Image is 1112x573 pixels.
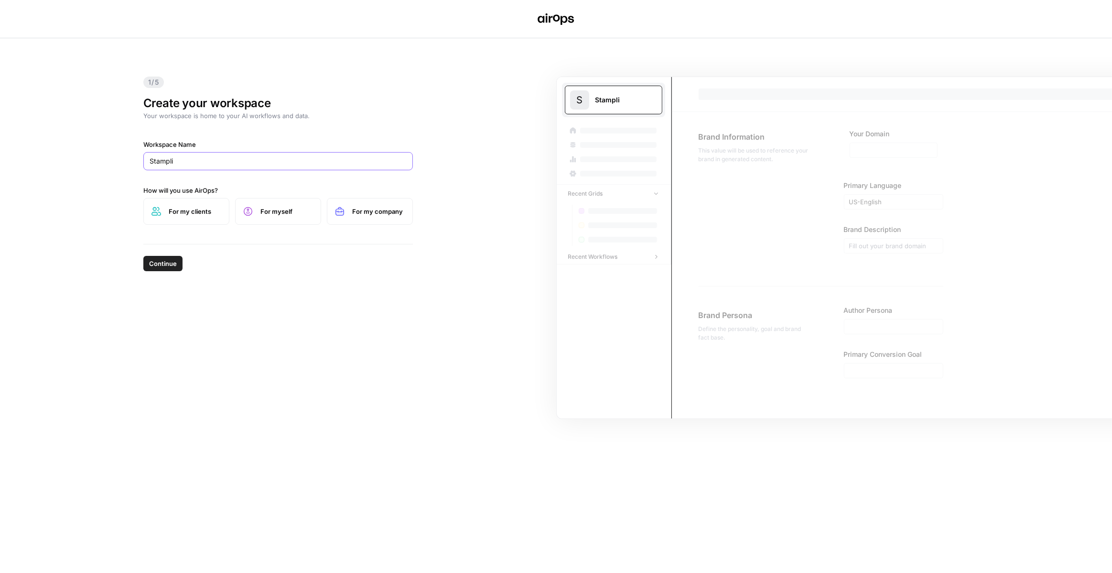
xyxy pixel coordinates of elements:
label: How will you use AirOps? [143,186,413,195]
label: Workspace Name [143,140,413,149]
h1: Create your workspace [143,96,413,111]
span: For my clients [169,207,221,216]
input: SpaceOps [150,156,407,166]
span: For my company [352,207,405,216]
span: For myself [260,207,313,216]
span: S [577,93,583,107]
span: Continue [149,259,177,268]
button: Continue [143,256,183,271]
p: Your workspace is home to your AI workflows and data. [143,111,413,121]
span: 1/5 [143,77,164,88]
